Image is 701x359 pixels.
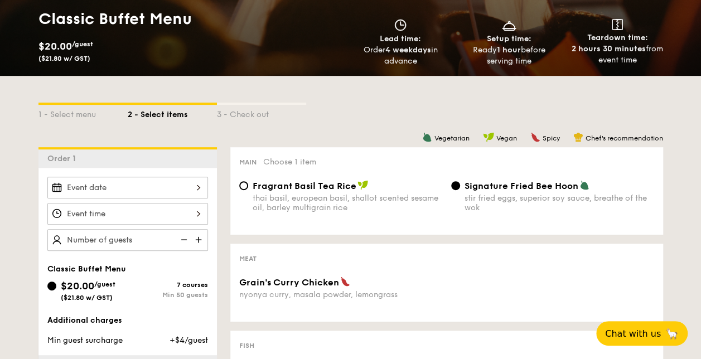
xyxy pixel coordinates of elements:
[572,44,646,54] strong: 2 hours 30 minutes
[38,55,90,62] span: ($21.80 w/ GST)
[451,181,460,190] input: Signature Fried Bee Hoonstir fried eggs, superior soy sauce, breathe of the wok
[239,342,254,350] span: Fish
[61,294,113,302] span: ($21.80 w/ GST)
[47,177,208,198] input: Event date
[579,180,589,190] img: icon-vegetarian.fe4039eb.svg
[483,132,494,142] img: icon-vegan.f8ff3823.svg
[47,282,56,290] input: $20.00/guest($21.80 w/ GST)7 coursesMin 50 guests
[605,328,661,339] span: Chat with us
[586,134,663,142] span: Chef's recommendation
[239,158,257,166] span: Main
[175,229,191,250] img: icon-reduce.1d2dbef1.svg
[239,290,442,299] div: nyonya curry, masala powder, lemongrass
[38,105,128,120] div: 1 - Select menu
[392,19,409,31] img: icon-clock.2db775ea.svg
[61,280,94,292] span: $20.00
[501,19,518,31] img: icon-dish.430c3a2e.svg
[47,229,208,251] input: Number of guests
[253,193,442,212] div: thai basil, european basil, shallot scented sesame oil, barley multigrain rice
[465,193,654,212] div: stir fried eggs, superior soy sauce, breathe of the wok
[38,9,346,29] h1: Classic Buffet Menu
[47,154,80,163] span: Order 1
[351,45,451,67] div: Order in advance
[239,181,248,190] input: Fragrant Basil Tea Ricethai basil, european basil, shallot scented sesame oil, barley multigrain ...
[340,276,350,287] img: icon-spicy.37a8142b.svg
[380,34,421,43] span: Lead time:
[496,134,517,142] span: Vegan
[587,33,648,42] span: Teardown time:
[47,336,123,345] span: Min guest surcharge
[47,264,126,274] span: Classic Buffet Menu
[47,203,208,225] input: Event time
[47,315,208,326] div: Additional charges
[568,43,668,66] div: from event time
[128,105,217,120] div: 2 - Select items
[497,45,521,55] strong: 1 hour
[169,336,207,345] span: +$4/guest
[263,157,316,167] span: Choose 1 item
[422,132,432,142] img: icon-vegetarian.fe4039eb.svg
[596,321,688,346] button: Chat with us🦙
[128,291,208,299] div: Min 50 guests
[543,134,560,142] span: Spicy
[217,105,306,120] div: 3 - Check out
[72,40,93,48] span: /guest
[385,45,431,55] strong: 4 weekdays
[487,34,531,43] span: Setup time:
[94,280,115,288] span: /guest
[459,45,559,67] div: Ready before serving time
[128,281,208,289] div: 7 courses
[573,132,583,142] img: icon-chef-hat.a58ddaea.svg
[357,180,369,190] img: icon-vegan.f8ff3823.svg
[465,181,578,191] span: Signature Fried Bee Hoon
[191,229,208,250] img: icon-add.58712e84.svg
[665,327,679,340] span: 🦙
[434,134,470,142] span: Vegetarian
[253,181,356,191] span: Fragrant Basil Tea Rice
[239,277,339,288] span: Grain's Curry Chicken
[530,132,540,142] img: icon-spicy.37a8142b.svg
[38,40,72,52] span: $20.00
[612,19,623,30] img: icon-teardown.65201eee.svg
[239,255,257,263] span: Meat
